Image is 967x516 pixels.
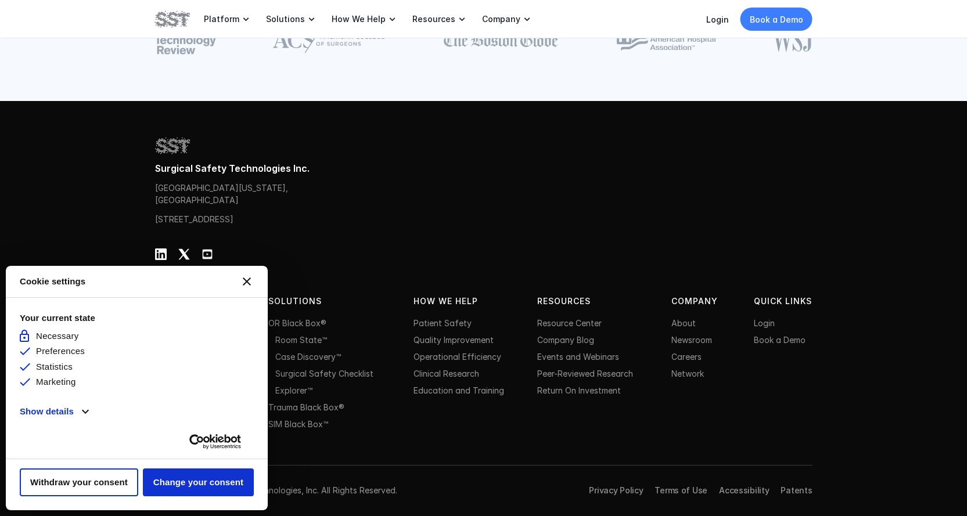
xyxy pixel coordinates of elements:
p: HOW WE HELP [414,295,486,308]
p: [STREET_ADDRESS] [155,213,268,225]
p: How We Help [332,14,386,24]
a: About [671,318,696,328]
button: Show details [20,405,89,418]
p: QUICK LINKS [754,295,812,308]
a: Careers [671,352,702,362]
a: SIM Black Box™ [268,419,328,429]
a: Login [754,318,775,328]
a: Case Discovery™ [275,352,341,362]
a: Company Blog [537,335,594,345]
button: Withdraw your consent [20,468,138,496]
li: Marketing [20,376,254,389]
a: Return On Investment [537,385,621,395]
img: SST logo [155,9,190,29]
img: Youtube Logo [202,248,213,260]
li: Statistics [20,360,254,374]
strong: Cookie settings [20,275,85,288]
p: Surgical Safety Technologies Inc. [155,163,813,175]
p: Company [482,14,520,24]
p: Company [671,295,721,308]
img: SST logo [155,136,190,156]
a: Privacy Policy [589,485,643,495]
a: Patents [781,485,812,495]
a: Accessibility [719,485,769,495]
a: Book a Demo [754,335,806,345]
a: Network [671,369,704,378]
p: [GEOGRAPHIC_DATA][US_STATE], [GEOGRAPHIC_DATA] [155,182,294,206]
button: Close CMP widget [233,268,261,295]
a: Usercentrics Cookiebot - opens new page [177,434,254,449]
p: Platform [204,14,239,24]
p: © 2025 Surgical Safety Technologies, Inc. All Rights Reserved. [155,484,397,496]
p: Resources [537,295,638,308]
a: Events and Webinars [537,352,619,362]
li: Necessary [20,330,254,343]
a: Patient Safety [414,318,472,328]
a: Book a Demo [740,8,813,31]
a: Clinical Research [414,369,479,378]
button: Change your consent [143,468,254,496]
p: Book a Demo [750,13,803,26]
strong: Your current state [20,312,254,325]
li: Preferences [20,345,254,358]
a: Operational Efficiency [414,352,501,362]
a: Login [706,15,729,24]
a: Explorer™ [275,385,312,395]
a: Resource Center [537,318,602,328]
a: Room State™ [275,335,327,345]
a: Newsroom [671,335,712,345]
p: Solutions [268,295,343,308]
p: Solutions [266,14,305,24]
p: Resources [412,14,455,24]
a: Terms of Use [655,485,707,495]
a: Quality Improvement [414,335,494,345]
a: Surgical Safety Checklist [275,369,373,378]
a: Trauma Black Box® [268,402,344,412]
a: Education and Training [414,385,504,395]
a: Peer-Reviewed Research [537,369,633,378]
a: OR Black Box® [268,318,326,328]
